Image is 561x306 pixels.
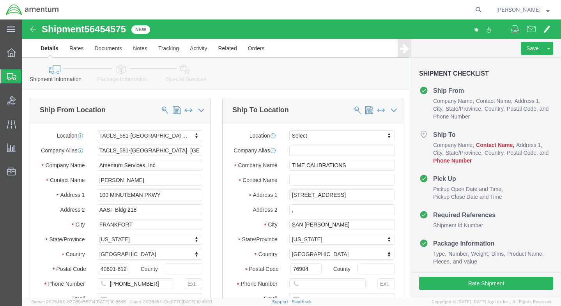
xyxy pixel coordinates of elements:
span: [DATE] 10:56:16 [96,299,126,304]
span: Client: 2025.16.0-8fc0770 [129,299,212,304]
a: Feedback [292,299,311,304]
button: [PERSON_NAME] [496,5,550,14]
iframe: FS Legacy Container [22,19,561,298]
span: [DATE] 10:40:19 [182,299,212,304]
span: Server: 2025.16.0-82789e55714 [31,299,126,304]
span: Kevin Schaperclaus [496,5,541,14]
a: Support [272,299,292,304]
span: Copyright © [DATE]-[DATE] Agistix Inc., All Rights Reserved [432,299,552,305]
img: logo [5,4,59,16]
